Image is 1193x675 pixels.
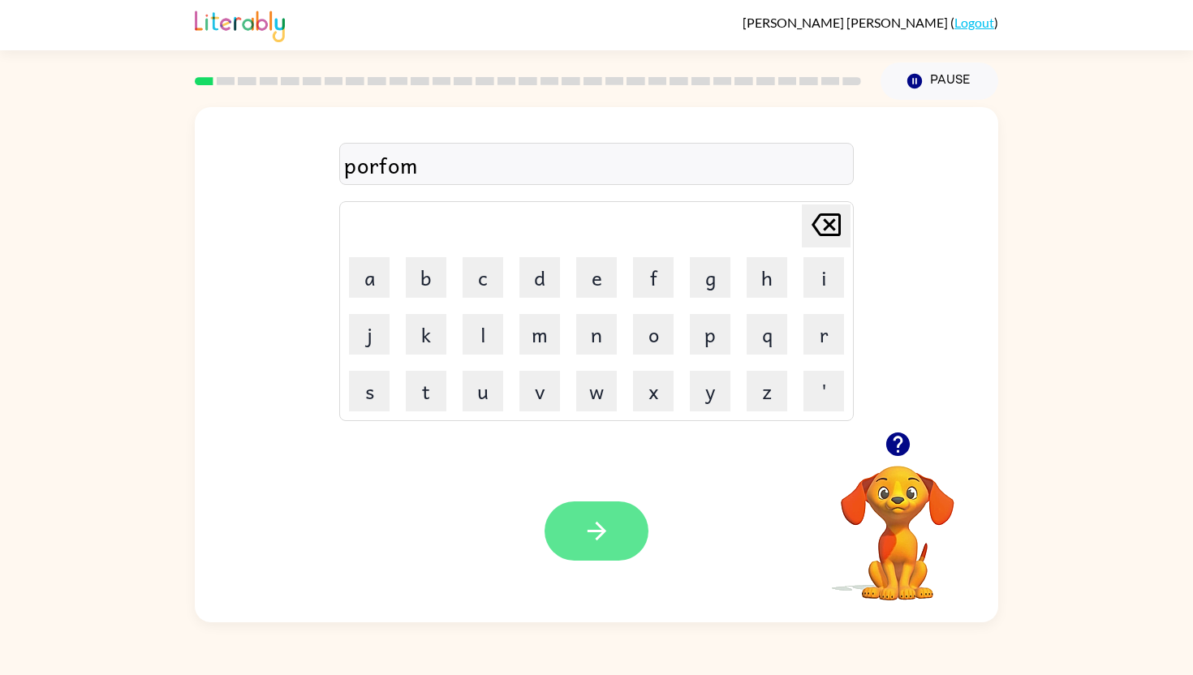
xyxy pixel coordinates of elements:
button: Pause [881,62,998,100]
button: v [519,371,560,411]
button: u [463,371,503,411]
button: c [463,257,503,298]
div: porfom [344,148,849,182]
button: r [803,314,844,355]
button: a [349,257,390,298]
button: ' [803,371,844,411]
button: l [463,314,503,355]
button: m [519,314,560,355]
video: Your browser must support playing .mp4 files to use Literably. Please try using another browser. [816,441,979,603]
button: z [747,371,787,411]
span: [PERSON_NAME] [PERSON_NAME] [743,15,950,30]
button: q [747,314,787,355]
button: t [406,371,446,411]
div: ( ) [743,15,998,30]
button: j [349,314,390,355]
button: f [633,257,674,298]
button: d [519,257,560,298]
button: i [803,257,844,298]
button: g [690,257,730,298]
button: e [576,257,617,298]
a: Logout [954,15,994,30]
button: h [747,257,787,298]
button: o [633,314,674,355]
button: p [690,314,730,355]
button: k [406,314,446,355]
button: w [576,371,617,411]
button: n [576,314,617,355]
button: b [406,257,446,298]
img: Literably [195,6,285,42]
button: y [690,371,730,411]
button: x [633,371,674,411]
button: s [349,371,390,411]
